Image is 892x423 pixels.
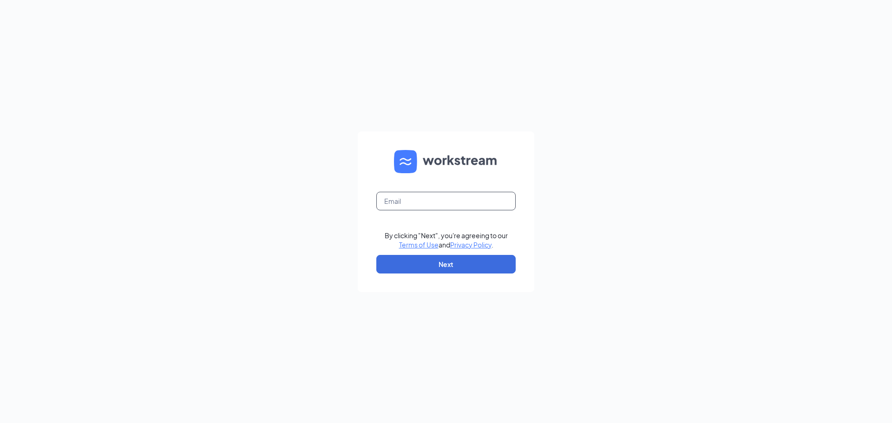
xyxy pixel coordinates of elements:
[450,241,492,249] a: Privacy Policy
[376,192,516,210] input: Email
[394,150,498,173] img: WS logo and Workstream text
[399,241,439,249] a: Terms of Use
[385,231,508,249] div: By clicking "Next", you're agreeing to our and .
[376,255,516,273] button: Next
